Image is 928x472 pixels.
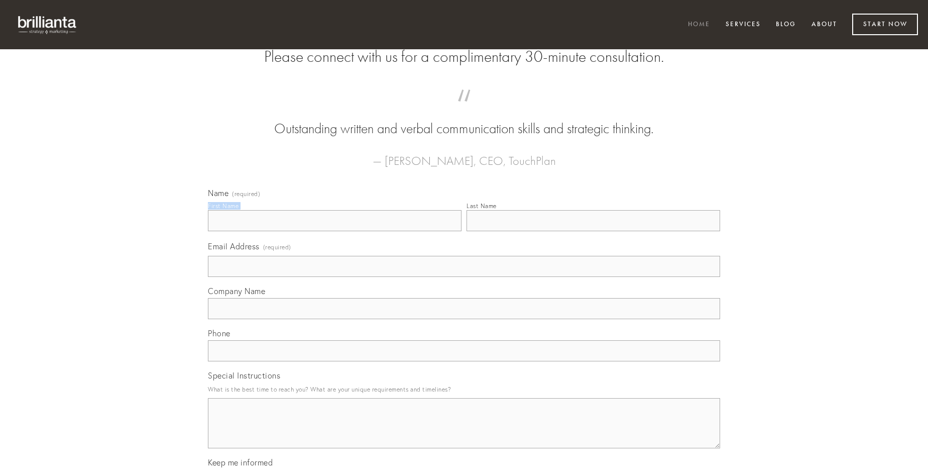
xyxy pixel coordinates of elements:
[208,202,239,210] div: First Name
[208,383,720,396] p: What is the best time to reach you? What are your unique requirements and timelines?
[681,17,717,33] a: Home
[719,17,767,33] a: Services
[10,10,85,39] img: brillianta - research, strategy, marketing
[208,188,228,198] span: Name
[467,202,497,210] div: Last Name
[208,47,720,66] h2: Please connect with us for a complimentary 30-minute consultation.
[208,328,230,338] span: Phone
[852,14,918,35] a: Start Now
[208,241,260,251] span: Email Address
[232,191,260,197] span: (required)
[263,240,291,254] span: (required)
[769,17,802,33] a: Blog
[208,370,280,381] span: Special Instructions
[208,286,265,296] span: Company Name
[224,139,704,171] figcaption: — [PERSON_NAME], CEO, TouchPlan
[805,17,844,33] a: About
[224,100,704,119] span: “
[208,457,273,467] span: Keep me informed
[224,100,704,139] blockquote: Outstanding written and verbal communication skills and strategic thinking.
